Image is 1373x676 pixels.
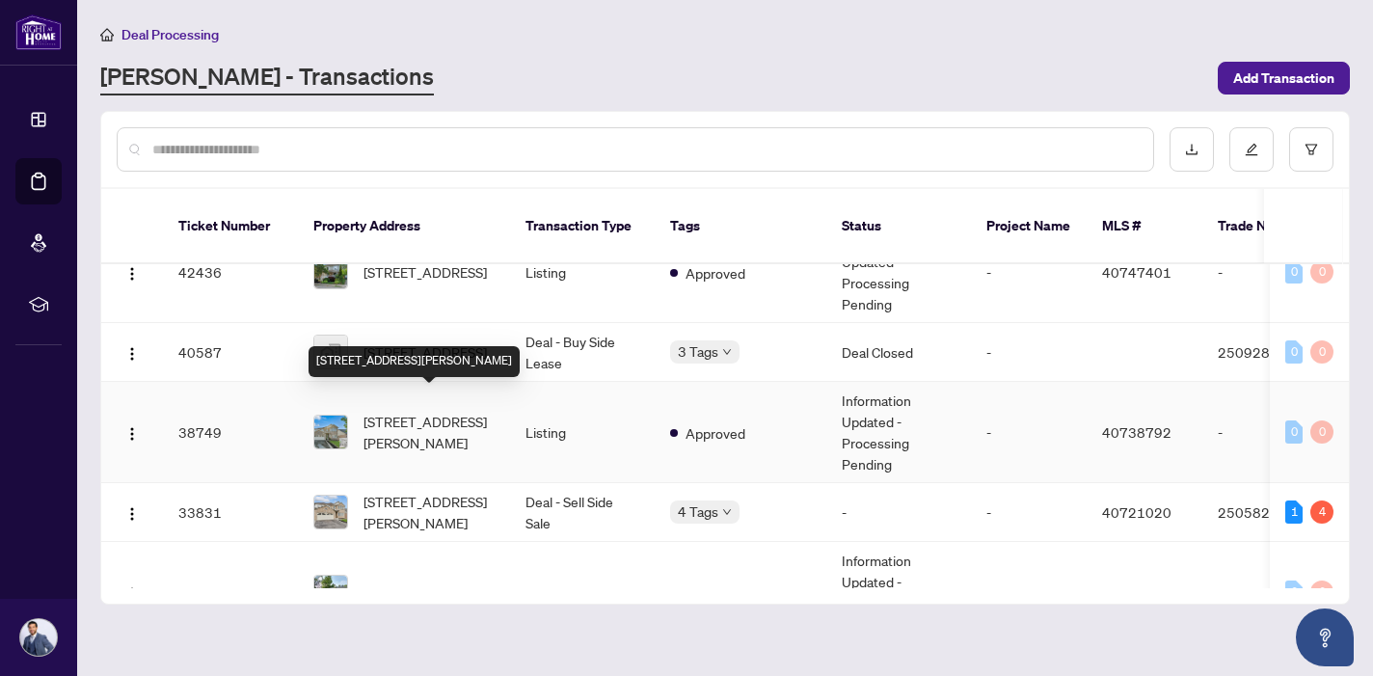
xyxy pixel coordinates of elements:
[163,222,298,323] td: 42436
[510,222,655,323] td: Listing
[510,483,655,542] td: Deal - Sell Side Sale
[1102,503,1171,521] span: 40721020
[163,382,298,483] td: 38749
[510,323,655,382] td: Deal - Buy Side Lease
[363,491,495,533] span: [STREET_ADDRESS][PERSON_NAME]
[1202,222,1337,323] td: -
[510,382,655,483] td: Listing
[1170,127,1214,172] button: download
[117,497,148,527] button: Logo
[124,586,140,602] img: Logo
[1233,63,1334,94] span: Add Transaction
[1285,260,1303,284] div: 0
[124,266,140,282] img: Logo
[971,222,1087,323] td: -
[163,189,298,264] th: Ticket Number
[1285,500,1303,524] div: 1
[100,28,114,41] span: home
[121,26,219,43] span: Deal Processing
[1245,143,1258,156] span: edit
[826,222,971,323] td: Information Updated - Processing Pending
[314,256,347,288] img: thumbnail-img
[363,341,487,363] span: [STREET_ADDRESS]
[1296,608,1354,666] button: Open asap
[1310,581,1333,604] div: 0
[1185,143,1198,156] span: download
[314,496,347,528] img: thumbnail-img
[298,189,510,264] th: Property Address
[971,323,1087,382] td: -
[1285,340,1303,364] div: 0
[686,582,744,604] span: Cancelled
[117,417,148,447] button: Logo
[510,189,655,264] th: Transaction Type
[1310,500,1333,524] div: 4
[826,382,971,483] td: Information Updated - Processing Pending
[124,346,140,362] img: Logo
[971,483,1087,542] td: -
[678,500,718,523] span: 4 Tags
[1102,583,1171,601] span: 40723549
[363,581,487,603] span: [STREET_ADDRESS]
[971,542,1087,643] td: -
[363,411,495,453] span: [STREET_ADDRESS][PERSON_NAME]
[1305,143,1318,156] span: filter
[1202,483,1337,542] td: 2505827
[363,261,487,283] span: [STREET_ADDRESS]
[1102,263,1171,281] span: 40747401
[826,483,971,542] td: -
[971,189,1087,264] th: Project Name
[124,506,140,522] img: Logo
[826,189,971,264] th: Status
[163,323,298,382] td: 40587
[722,347,732,357] span: down
[510,542,655,643] td: Listing
[826,542,971,643] td: Information Updated - Processing Pending
[826,323,971,382] td: Deal Closed
[1285,420,1303,444] div: 0
[163,483,298,542] td: 33831
[1102,423,1171,441] span: 40738792
[117,577,148,608] button: Logo
[314,416,347,448] img: thumbnail-img
[686,422,745,444] span: Approved
[124,426,140,442] img: Logo
[314,336,347,368] img: thumbnail-img
[1310,420,1333,444] div: 0
[1289,127,1333,172] button: filter
[1218,62,1350,95] button: Add Transaction
[1310,340,1333,364] div: 0
[20,619,57,656] img: Profile Icon
[1229,127,1274,172] button: edit
[163,542,298,643] td: 33181
[314,576,347,608] img: thumbnail-img
[678,340,718,363] span: 3 Tags
[655,189,826,264] th: Tags
[686,262,745,284] span: Approved
[1310,260,1333,284] div: 0
[117,337,148,367] button: Logo
[1087,189,1202,264] th: MLS #
[722,507,732,517] span: down
[100,61,434,95] a: [PERSON_NAME] - Transactions
[971,382,1087,483] td: -
[1202,323,1337,382] td: 2509283
[309,346,520,377] div: [STREET_ADDRESS][PERSON_NAME]
[117,257,148,287] button: Logo
[1202,382,1337,483] td: -
[1202,189,1337,264] th: Trade Number
[1202,542,1337,643] td: -
[1285,581,1303,604] div: 0
[15,14,62,50] img: logo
